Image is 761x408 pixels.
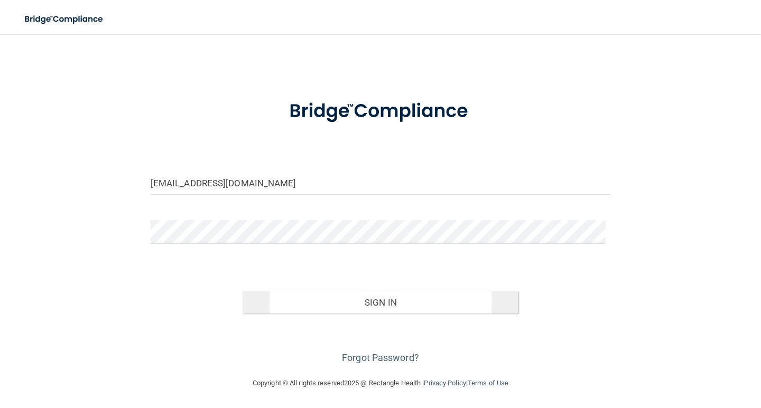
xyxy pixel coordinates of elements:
a: Forgot Password? [342,352,419,363]
img: bridge_compliance_login_screen.278c3ca4.svg [16,8,113,30]
a: Terms of Use [468,379,508,387]
input: Email [151,171,610,195]
button: Sign In [243,291,518,314]
div: Copyright © All rights reserved 2025 @ Rectangle Health | | [188,366,573,400]
a: Privacy Policy [424,379,466,387]
img: bridge_compliance_login_screen.278c3ca4.svg [270,87,491,136]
